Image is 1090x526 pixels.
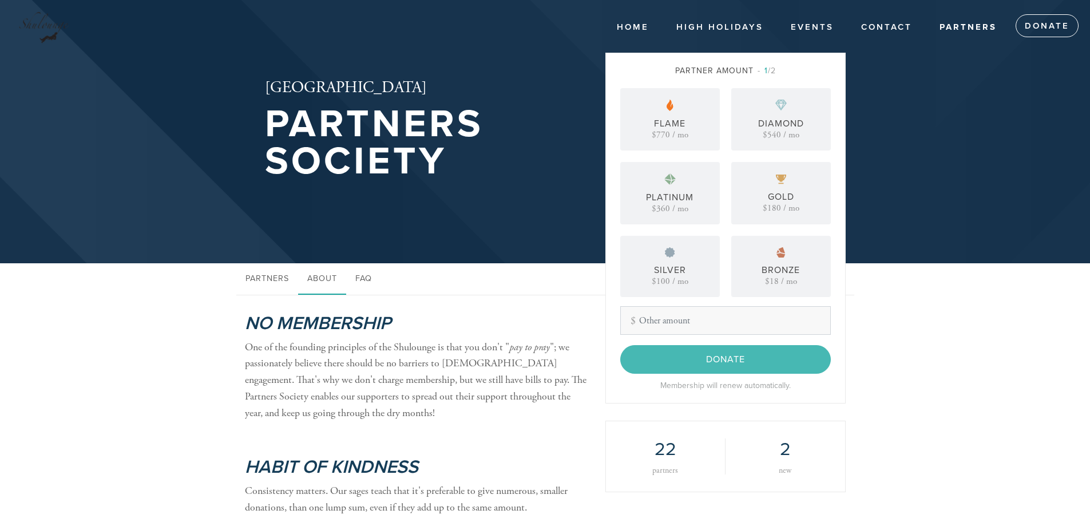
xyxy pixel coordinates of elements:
[608,17,657,38] a: Home
[775,100,787,111] img: pp-diamond.svg
[763,130,799,139] div: $540 / mo
[853,17,921,38] a: Contact
[758,66,776,76] span: /2
[668,17,772,38] a: High Holidays
[782,17,842,38] a: Events
[620,65,831,77] div: Partner Amount
[652,204,688,213] div: $360 / mo
[265,78,568,98] h2: [GEOGRAPHIC_DATA]
[776,247,786,258] img: pp-bronze.svg
[623,466,708,474] div: partners
[667,100,673,111] img: pp-partner.svg
[765,277,797,286] div: $18 / mo
[764,66,768,76] span: 1
[763,204,799,212] div: $180 / mo
[654,117,685,130] div: Flame
[298,263,346,295] a: About
[762,263,800,277] div: Bronze
[1016,14,1079,37] a: Donate
[236,263,298,295] a: Partners
[743,438,828,460] h2: 2
[664,173,676,185] img: pp-platinum.svg
[652,277,688,286] div: $100 / mo
[758,117,804,130] div: Diamond
[652,130,688,139] div: $770 / mo
[245,456,418,478] strong: HABIT OF KINDNESS
[245,483,588,516] p: Consistency matters. Our sages teach that it's preferable to give numerous, smaller donations, th...
[17,6,70,47] img: Shulounge%20Logo%20HQ%20%28no%20background%29.png
[931,17,1005,38] a: Partners
[620,379,831,391] div: Membership will renew automatically.
[665,247,675,258] img: pp-silver.svg
[743,466,828,474] div: new
[768,190,794,204] div: Gold
[346,263,381,295] a: FAQ
[245,339,588,422] p: One of the founding principles of the Shulounge is that you don't " "; we passionately believe th...
[646,191,693,204] div: Platinum
[654,263,686,277] div: Silver
[620,306,831,335] input: Other amount
[623,438,708,460] h2: 22
[265,106,568,180] h1: Partners Society
[509,341,550,354] em: pay to pray
[776,175,786,184] img: pp-gold.svg
[245,313,391,334] strong: NO MEMBERSHIP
